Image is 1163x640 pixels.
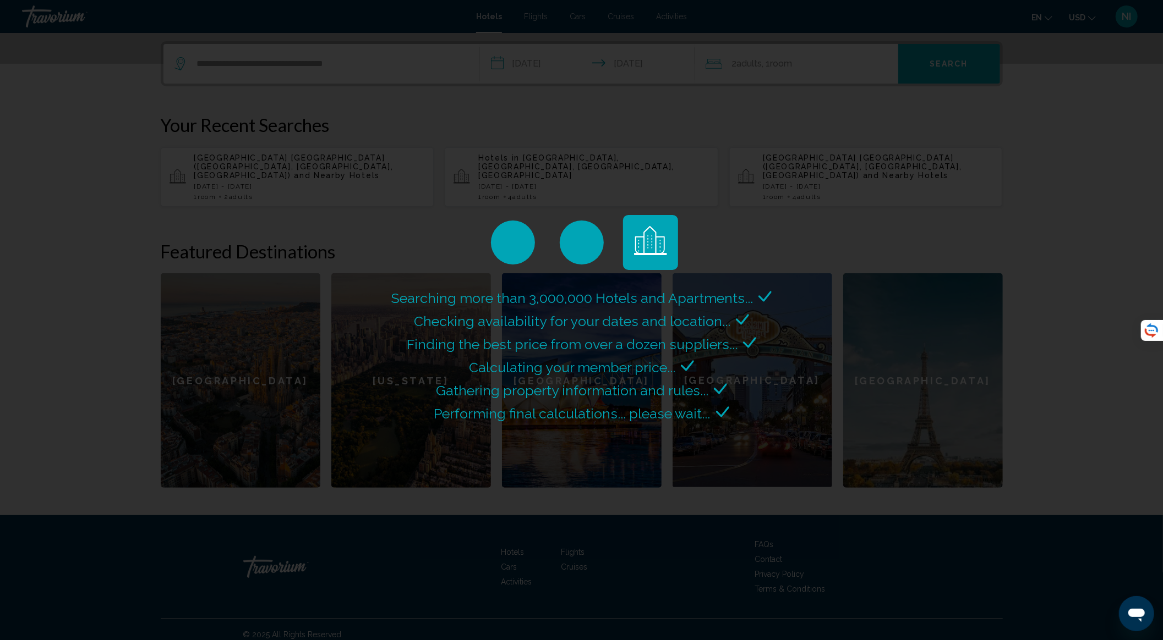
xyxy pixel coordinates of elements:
[436,382,708,399] span: Gathering property information and rules...
[1119,596,1154,631] iframe: Кнопка для запуску вікна повідомлень
[407,336,738,352] span: Finding the best price from over a dozen suppliers...
[391,290,753,306] span: Searching more than 3,000,000 Hotels and Apartments...
[434,405,711,422] span: Performing final calculations... please wait...
[469,359,675,376] span: Calculating your member price...
[414,313,730,329] span: Checking availability for your dates and location...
